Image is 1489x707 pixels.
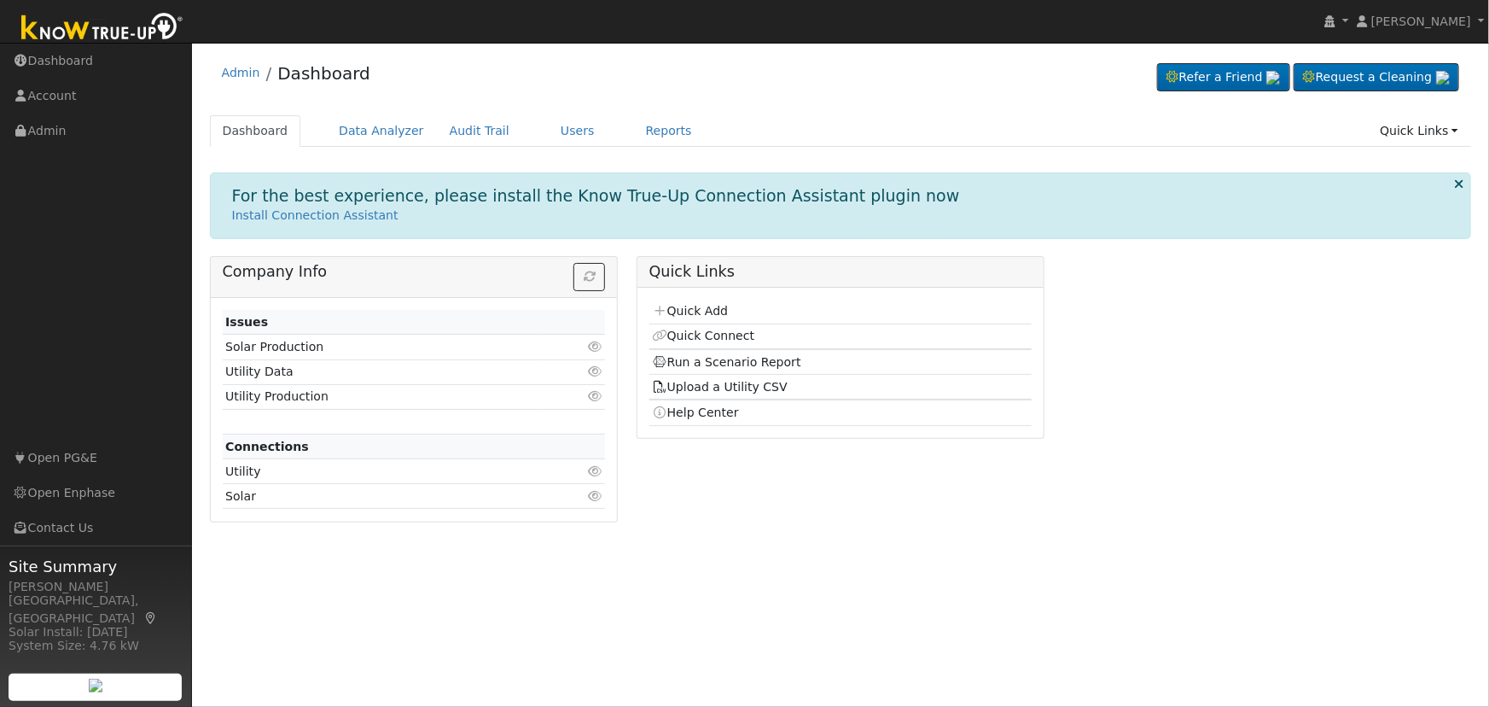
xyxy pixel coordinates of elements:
a: Dashboard [210,115,301,147]
a: Quick Links [1367,115,1471,147]
i: Click to view [587,390,602,402]
div: [PERSON_NAME] [9,578,183,596]
a: Quick Connect [652,329,754,342]
a: Data Analyzer [326,115,437,147]
a: Request a Cleaning [1294,63,1459,92]
a: Reports [633,115,705,147]
img: retrieve [89,679,102,692]
i: Click to view [587,341,602,353]
img: Know True-Up [13,9,192,48]
h5: Quick Links [649,263,1032,281]
div: [GEOGRAPHIC_DATA], [GEOGRAPHIC_DATA] [9,592,183,628]
a: Admin [222,66,260,79]
span: [PERSON_NAME] [1371,15,1471,28]
div: Solar Install: [DATE] [9,623,183,641]
a: Dashboard [277,63,370,84]
h5: Company Info [223,263,606,281]
a: Users [548,115,608,147]
a: Map [143,611,159,625]
a: Refer a Friend [1157,63,1290,92]
a: Run a Scenario Report [652,355,801,369]
img: retrieve [1266,71,1280,85]
i: Click to view [587,490,602,502]
td: Solar Production [223,335,544,359]
span: Site Summary [9,555,183,578]
div: System Size: 4.76 kW [9,637,183,655]
a: Quick Add [652,304,728,318]
td: Utility Data [223,359,544,384]
h1: For the best experience, please install the Know True-Up Connection Assistant plugin now [232,186,960,206]
a: Audit Trail [437,115,522,147]
strong: Issues [225,315,268,329]
i: Click to view [587,365,602,377]
td: Utility Production [223,384,544,409]
strong: Connections [225,440,309,453]
a: Help Center [652,406,739,419]
td: Solar [223,484,544,509]
i: Click to view [587,465,602,477]
img: retrieve [1436,71,1450,85]
a: Install Connection Assistant [232,208,398,222]
a: Upload a Utility CSV [652,380,788,394]
td: Utility [223,459,544,484]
